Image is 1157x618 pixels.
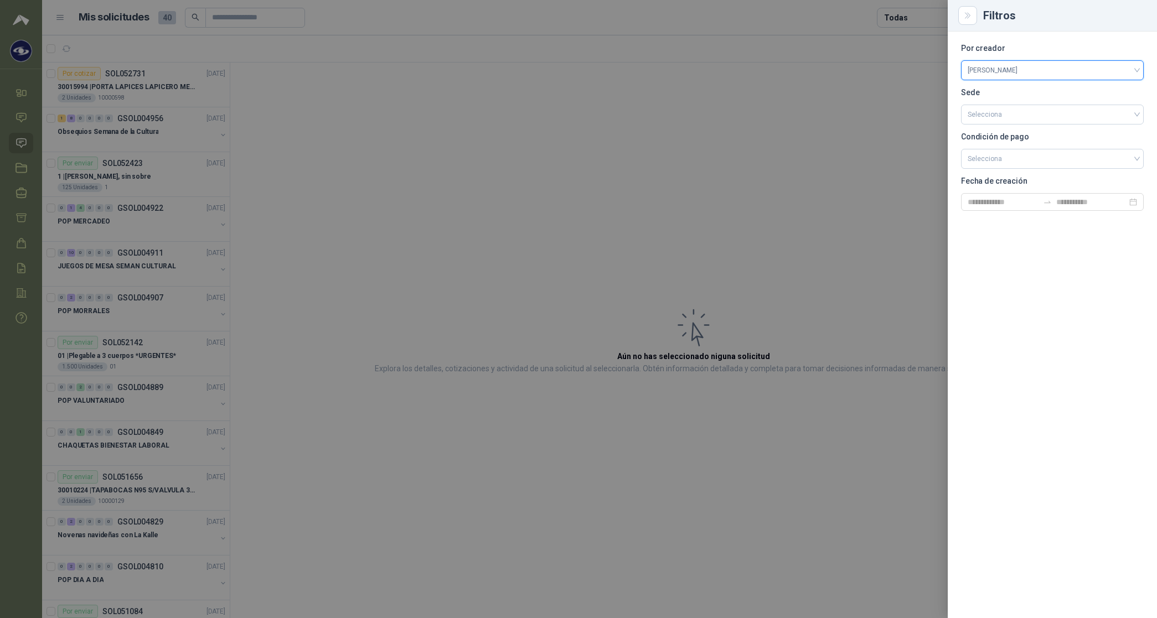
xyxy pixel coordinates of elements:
[1043,198,1052,206] span: to
[1043,198,1052,206] span: swap-right
[961,133,1144,140] p: Condición de pago
[961,89,1144,96] p: Sede
[961,45,1144,51] p: Por creador
[961,178,1144,184] p: Fecha de creación
[968,62,1137,79] span: Liborio Guarnizo
[961,9,974,22] button: Close
[983,10,1144,21] div: Filtros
